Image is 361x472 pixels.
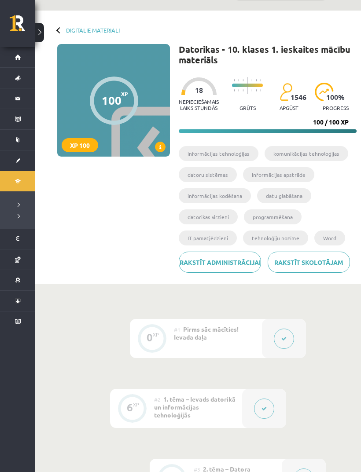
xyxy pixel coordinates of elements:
[179,252,261,273] a: Rakstīt administrācijai
[66,27,120,33] a: Digitālie materiāli
[154,395,236,419] span: 1. tēma – Ievads datorikā un informācijas tehnoloģijās
[179,99,219,111] p: Nepieciešamais laiks stundās
[244,209,302,224] li: programmēšana
[195,86,203,94] span: 18
[234,89,235,91] img: icon-short-line-57e1e144782c952c97e751825c79c345078a6d821885a25fce030b3d8c18986b.svg
[265,146,348,161] li: komunikācijas tehnoloģijas
[62,138,98,152] div: XP 100
[243,167,314,182] li: informācijas apstrāde
[102,94,122,107] div: 100
[121,91,128,97] span: XP
[315,83,334,101] img: icon-progress-161ccf0a02000e728c5f80fcf4c31c7af3da0e1684b2b1d7c360e028c24a22f1.svg
[179,188,251,203] li: informācijas kodēšana
[256,89,257,91] img: icon-short-line-57e1e144782c952c97e751825c79c345078a6d821885a25fce030b3d8c18986b.svg
[234,79,235,81] img: icon-short-line-57e1e144782c952c97e751825c79c345078a6d821885a25fce030b3d8c18986b.svg
[154,396,161,403] span: #2
[257,188,311,203] li: datu glabāšana
[243,231,308,245] li: tehnoloģiju nozīme
[326,93,345,101] span: 100 %
[10,15,35,37] a: Rīgas 1. Tālmācības vidusskola
[179,44,357,65] h1: Datorikas - 10. klases 1. ieskaites mācību materiāls
[174,325,239,341] span: Pirms sāc mācīties! Ievada daļa
[280,83,292,101] img: students-c634bb4e5e11cddfef0936a35e636f08e4e9abd3cc4e673bd6f9a4125e45ecb1.svg
[239,105,256,111] p: Grūts
[251,89,252,91] img: icon-short-line-57e1e144782c952c97e751825c79c345078a6d821885a25fce030b3d8c18986b.svg
[174,326,180,333] span: #1
[238,89,239,91] img: icon-short-line-57e1e144782c952c97e751825c79c345078a6d821885a25fce030b3d8c18986b.svg
[260,79,261,81] img: icon-short-line-57e1e144782c952c97e751825c79c345078a6d821885a25fce030b3d8c18986b.svg
[179,231,237,245] li: IT pamatjēdzieni
[314,231,345,245] li: Word
[260,89,261,91] img: icon-short-line-57e1e144782c952c97e751825c79c345078a6d821885a25fce030b3d8c18986b.svg
[147,333,153,341] div: 0
[268,252,350,273] a: Rakstīt skolotājam
[238,79,239,81] img: icon-short-line-57e1e144782c952c97e751825c79c345078a6d821885a25fce030b3d8c18986b.svg
[179,146,258,161] li: informācijas tehnoloģijas
[153,332,159,337] div: XP
[179,209,238,224] li: datorikas virzieni
[323,105,349,111] p: progress
[247,77,248,94] img: icon-long-line-d9ea69661e0d244f92f715978eff75569469978d946b2353a9bb055b3ed8787d.svg
[256,79,257,81] img: icon-short-line-57e1e144782c952c97e751825c79c345078a6d821885a25fce030b3d8c18986b.svg
[251,79,252,81] img: icon-short-line-57e1e144782c952c97e751825c79c345078a6d821885a25fce030b3d8c18986b.svg
[179,167,237,182] li: datoru sistēmas
[280,105,298,111] p: apgūst
[291,93,306,101] span: 1546
[133,402,139,407] div: XP
[127,403,133,411] div: 6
